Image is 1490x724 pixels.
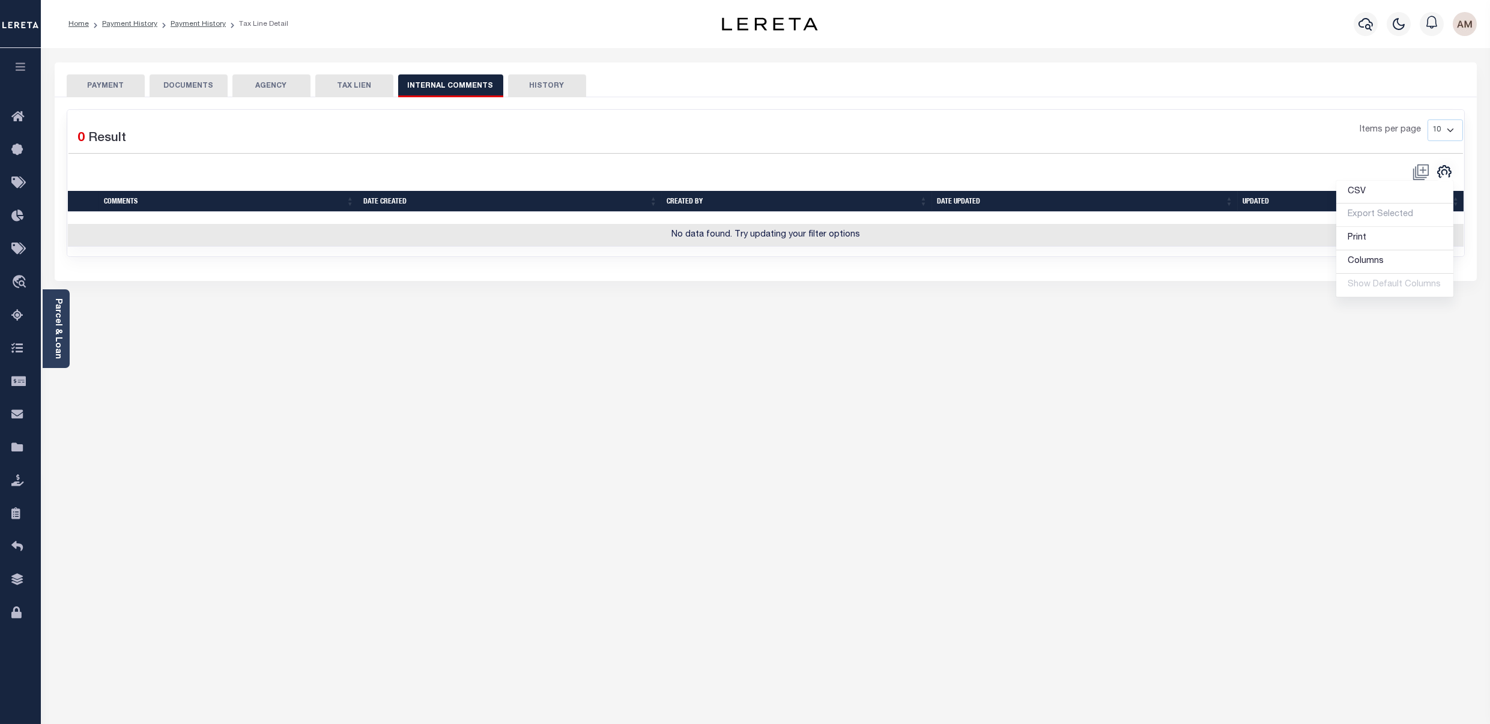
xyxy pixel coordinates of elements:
[102,20,157,28] a: Payment History
[11,275,31,291] i: travel_explore
[398,74,503,97] button: INTERNAL COMMENTS
[359,191,662,212] th: Date Created: activate to sort column ascending
[53,298,62,359] a: Parcel & Loan
[232,74,310,97] button: AGENCY
[89,129,127,148] label: Result
[1238,191,1464,212] th: Updated: activate to sort column ascending
[150,74,228,97] button: DOCUMENTS
[1336,181,1453,204] a: CSV
[722,17,818,31] img: logo-dark.svg
[1360,124,1422,137] span: Items per page
[226,19,288,29] li: Tax Line Detail
[67,74,145,97] button: PAYMENT
[68,191,100,212] th: &nbsp;
[68,20,89,28] a: Home
[315,74,393,97] button: TAX LIEN
[1348,187,1366,196] span: CSV
[1336,250,1453,274] a: Columns
[1348,234,1367,242] span: Print
[1348,257,1384,265] span: Columns
[1336,227,1453,250] a: Print
[99,191,359,212] th: Comments: activate to sort column ascending
[932,191,1238,212] th: Date Updated: activate to sort column ascending
[78,132,85,145] span: 0
[171,20,226,28] a: Payment History
[508,74,586,97] button: HISTORY
[662,191,932,212] th: Created By: activate to sort column ascending
[68,224,1465,247] td: No data found. Try updating your filter options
